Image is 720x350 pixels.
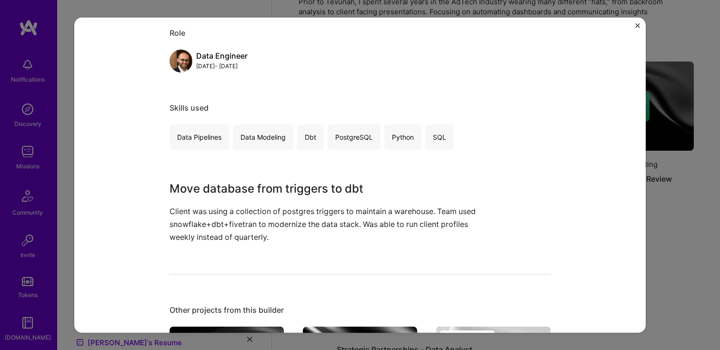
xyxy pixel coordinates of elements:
div: Data Modeling [233,124,293,150]
div: Data Pipelines [170,124,229,150]
div: Data Engineer [196,51,248,61]
p: Client was using a collection of postgres triggers to maintain a warehouse. Team used snowflake+d... [170,205,479,244]
div: Role [170,28,550,38]
div: SQL [425,124,454,150]
div: PostgreSQL [328,124,380,150]
div: [DATE] - [DATE] [196,61,248,71]
div: Currently viewing [440,330,495,346]
div: Dbt [297,124,324,150]
h3: Move database from triggers to dbt [170,180,479,197]
div: Python [384,124,421,150]
div: Other projects from this builder [170,305,550,315]
button: Close [635,23,640,33]
div: Skills used [170,103,550,113]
